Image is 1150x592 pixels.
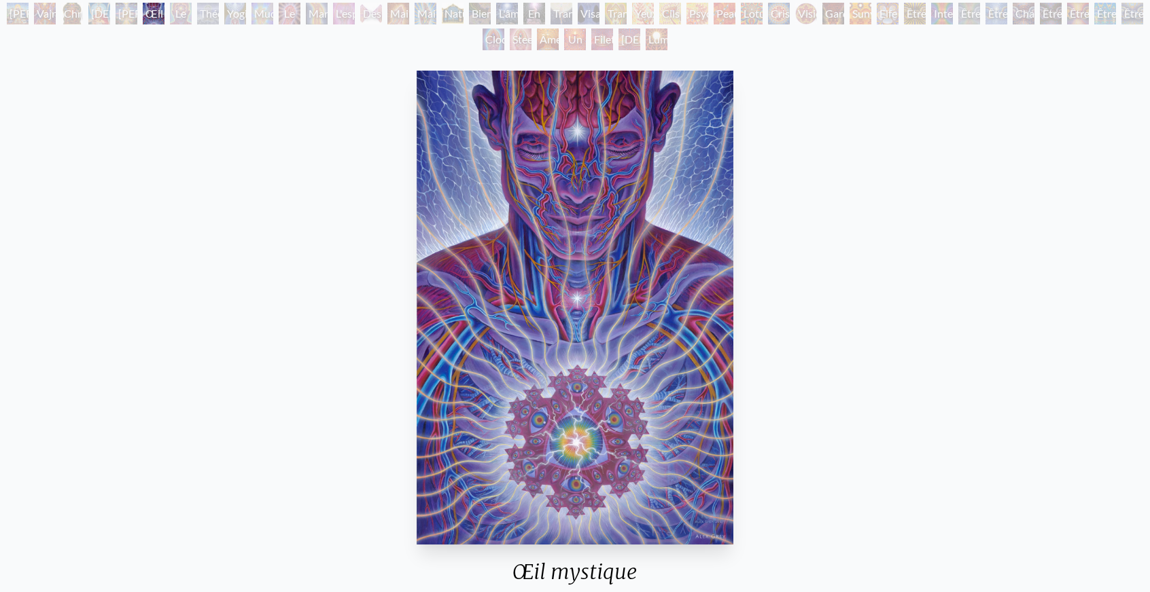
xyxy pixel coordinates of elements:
[472,7,534,20] font: Bienveillance
[934,7,976,20] font: Interêtre
[1043,7,1067,36] font: Être Vajra
[540,33,580,62] font: Âme suprême
[689,7,785,134] font: Psychomicrographie d'une pointe de plume de [PERSON_NAME] fractale
[512,33,570,62] font: Steeplehead 2
[879,7,924,36] font: Elfe cosmique
[10,7,94,20] font: [PERSON_NAME]
[568,33,582,45] font: Un
[716,7,747,36] font: Peau d'ange
[512,559,637,585] font: Œil mystique
[825,7,863,85] font: Gardien de la vision infinie
[553,7,625,20] font: Transfiguration
[390,7,419,52] font: Mains en prière
[594,33,619,78] font: Filet de l'Être
[64,7,109,36] font: Christ cosmique
[648,33,686,62] font: Lumière blanche
[145,7,189,36] font: Œil mystique
[363,7,393,69] font: Des mains qui voient
[771,7,802,52] font: Cristal de vision
[485,33,522,62] font: Clocher 1
[961,7,987,36] font: Être joyau
[309,7,345,69] font: Marche sur le feu
[852,7,890,20] font: Sunyata
[907,7,935,52] font: Être du Bardo
[37,7,61,36] font: Vajra Guru
[254,7,286,20] font: Mudra
[91,7,211,20] font: [DEMOGRAPHIC_DATA]
[118,7,203,20] font: [PERSON_NAME]
[227,7,263,101] font: Yogi et la sphère de Möbius
[580,7,616,36] font: Visage original
[1070,7,1115,52] font: Être d'écriture secrète
[200,7,249,20] font: Théologue
[1097,7,1122,36] font: Être maya
[662,7,702,36] font: Cils Ophanic
[988,7,1027,52] font: Être de diamant
[1015,7,1045,69] font: Chant de l'Être Vajra
[417,71,733,544] img: Mystic-Eye-2018-Alex-Grey-watermarked.jpg
[417,7,468,36] font: Main bénissante
[608,7,660,101] font: Transport séraphique amarré au Troisième Œil
[798,7,883,36] font: Vision [PERSON_NAME]
[499,7,533,69] font: L'âme trouve son chemin
[621,33,742,78] font: [DEMOGRAPHIC_DATA] lui-même
[336,7,369,69] font: L'esprit anime la chair
[635,7,669,36] font: Yeux fractals
[744,7,781,36] font: Lotus spectral
[445,7,478,52] font: Nature de l'esprit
